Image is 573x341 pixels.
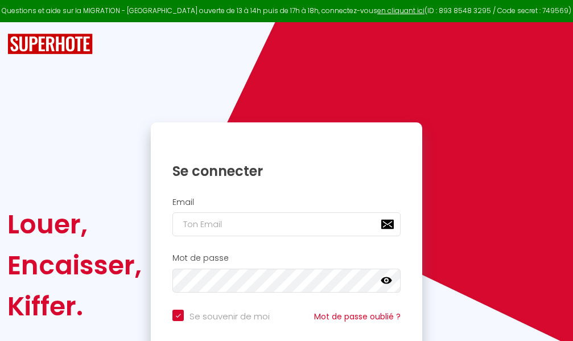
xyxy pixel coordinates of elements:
div: Encaisser, [7,245,142,286]
h2: Mot de passe [172,253,401,263]
div: Louer, [7,204,142,245]
a: en cliquant ici [377,6,424,15]
a: Mot de passe oublié ? [314,311,401,322]
h1: Se connecter [172,162,401,180]
h2: Email [172,198,401,207]
input: Ton Email [172,212,401,236]
img: SuperHote logo [7,34,93,55]
div: Kiffer. [7,286,142,327]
